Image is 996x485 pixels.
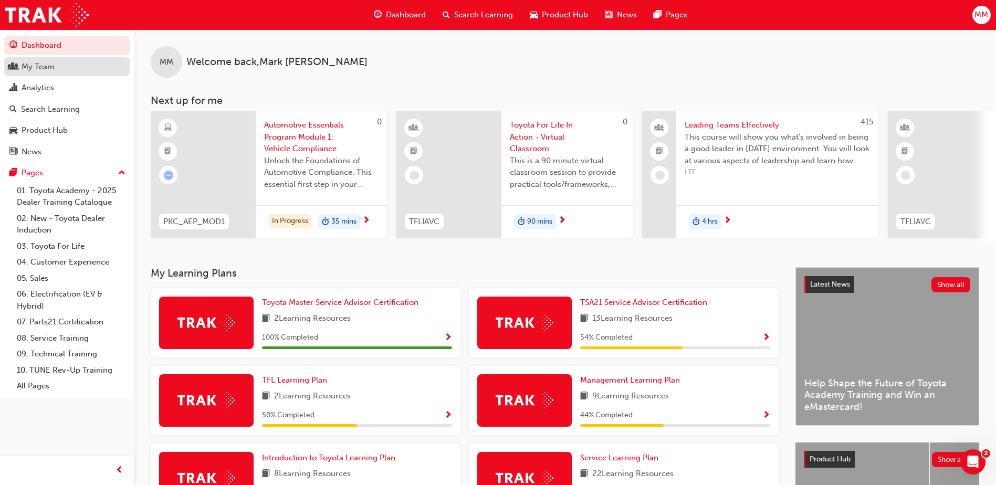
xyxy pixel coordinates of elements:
[151,267,779,279] h3: My Learning Plans
[542,9,588,21] span: Product Hub
[444,333,452,343] span: Show Progress
[444,411,452,420] span: Show Progress
[262,468,270,481] span: book-icon
[804,451,971,468] a: Product HubShow all
[724,216,731,226] span: next-icon
[264,119,379,155] span: Automotive Essentials Program Module 1: Vehicle Compliance
[274,468,351,481] span: 8 Learning Resources
[262,298,418,307] span: Toyota Master Service Advisor Certification
[861,117,873,126] span: 415
[4,36,130,55] a: Dashboard
[617,9,637,21] span: News
[262,312,270,325] span: book-icon
[580,409,633,421] span: 44 % Completed
[580,452,663,464] a: Service Learning Plan
[164,121,172,135] span: learningResourceType_ELEARNING-icon
[134,94,996,107] h3: Next up for me
[605,8,613,22] span: news-icon
[656,121,663,135] span: people-icon
[13,270,130,287] a: 05. Sales
[4,121,130,140] a: Product Hub
[645,4,696,26] a: pages-iconPages
[410,121,417,135] span: learningResourceType_INSTRUCTOR_LED-icon
[22,82,54,94] div: Analytics
[580,390,588,403] span: book-icon
[262,390,270,403] span: book-icon
[22,124,68,136] div: Product Hub
[900,216,931,228] span: TFLIAVC
[377,117,382,126] span: 0
[444,331,452,344] button: Show Progress
[9,168,17,178] span: pages-icon
[9,126,17,135] span: car-icon
[186,56,368,68] span: Welcome back , Mark [PERSON_NAME]
[5,3,89,27] img: Trak
[510,119,624,155] span: Toyota For Life In Action - Virtual Classroom
[580,453,658,462] span: Service Learning Plan
[409,216,439,228] span: TFLIAVC
[596,4,645,26] a: news-iconNews
[666,9,687,21] span: Pages
[580,298,707,307] span: TSA21 Service Advisor Certification
[558,216,566,226] span: next-icon
[795,267,979,426] a: Latest NewsShow allHelp Shape the Future of Toyota Academy Training and Win an eMastercard!
[13,238,130,255] a: 03. Toyota For Life
[518,215,525,229] span: duration-icon
[592,390,669,403] span: 9 Learning Resources
[9,41,17,50] span: guage-icon
[151,111,387,238] a: 0PKC_AEP_MOD1Automotive Essentials Program Module 1: Vehicle ComplianceUnlock the Foundations of ...
[9,105,17,114] span: search-icon
[331,216,357,228] span: 35 mins
[496,314,553,331] img: Trak
[386,9,426,21] span: Dashboard
[13,346,130,362] a: 09. Technical Training
[262,332,318,344] span: 100 % Completed
[13,286,130,314] a: 06. Electrification (EV & Hybrid)
[804,276,970,293] a: Latest NewsShow all
[685,166,870,178] span: LTE
[268,214,312,228] div: In Progress
[22,146,41,158] div: News
[623,117,627,126] span: 0
[9,83,17,93] span: chart-icon
[362,216,370,226] span: next-icon
[4,57,130,77] a: My Team
[580,297,711,309] a: TSA21 Service Advisor Certification
[443,8,450,22] span: search-icon
[810,280,850,289] span: Latest News
[654,8,662,22] span: pages-icon
[160,56,173,68] span: MM
[262,297,423,309] a: Toyota Master Service Advisor Certification
[177,314,235,331] img: Trak
[13,183,130,210] a: 01. Toyota Academy - 2025 Dealer Training Catalogue
[118,166,125,180] span: up-icon
[4,78,130,98] a: Analytics
[4,142,130,162] a: News
[580,375,680,385] span: Management Learning Plan
[274,390,351,403] span: 2 Learning Resources
[974,9,988,21] span: MM
[960,449,985,475] iframe: Intercom live chat
[580,468,588,481] span: book-icon
[322,215,329,229] span: duration-icon
[592,312,673,325] span: 13 Learning Resources
[22,61,55,73] div: My Team
[164,171,173,180] span: learningRecordVerb_ATTEMPT-icon
[4,100,130,119] a: Search Learning
[374,8,382,22] span: guage-icon
[702,216,718,228] span: 4 hrs
[274,312,351,325] span: 2 Learning Resources
[685,119,870,131] span: Leading Teams Effectively
[972,6,991,24] button: MM
[13,254,130,270] a: 04. Customer Experience
[434,4,521,26] a: search-iconSearch Learning
[4,163,130,183] button: Pages
[9,62,17,72] span: people-icon
[454,9,513,21] span: Search Learning
[9,147,17,157] span: news-icon
[13,314,130,330] a: 07. Parts21 Certification
[262,409,314,421] span: 50 % Completed
[642,111,878,238] a: 415Leading Teams EffectivelyThis course will show you what's involved in being a good leader in [...
[163,216,225,228] span: PKC_AEP_MOD1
